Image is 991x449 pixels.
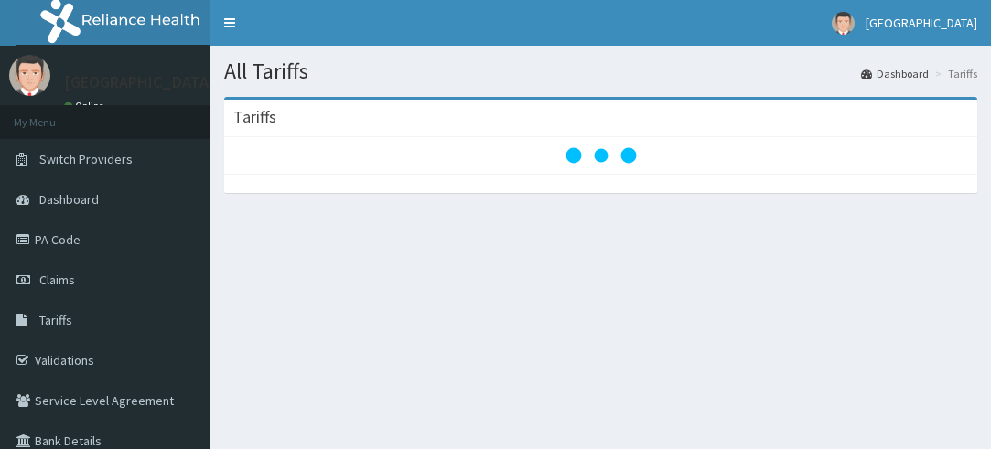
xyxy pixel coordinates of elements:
[39,272,75,288] span: Claims
[39,312,72,328] span: Tariffs
[39,191,99,208] span: Dashboard
[565,119,638,192] svg: audio-loading
[931,66,977,81] li: Tariffs
[233,109,276,125] h3: Tariffs
[832,12,855,35] img: User Image
[866,15,977,31] span: [GEOGRAPHIC_DATA]
[39,151,133,167] span: Switch Providers
[861,66,929,81] a: Dashboard
[224,59,977,83] h1: All Tariffs
[9,55,50,96] img: User Image
[64,100,108,112] a: Online
[64,74,215,91] p: [GEOGRAPHIC_DATA]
